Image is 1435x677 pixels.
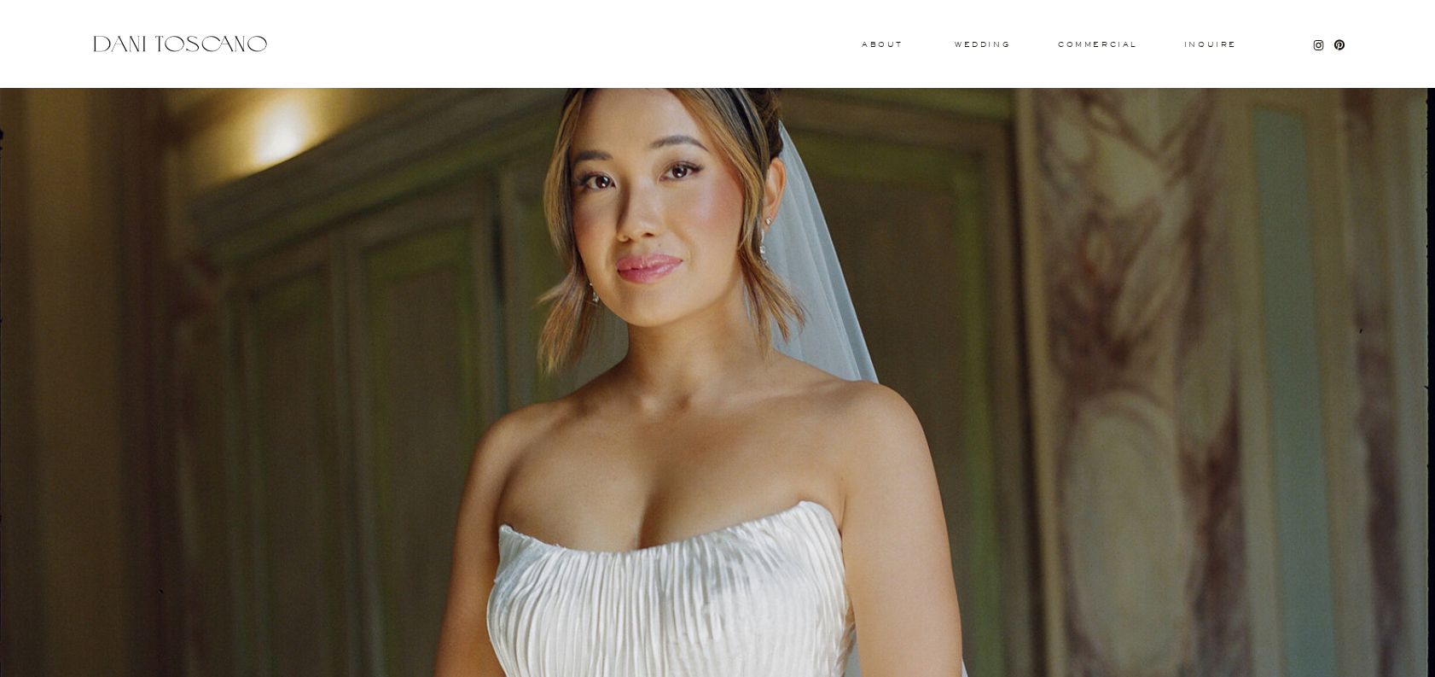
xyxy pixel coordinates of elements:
a: About [862,41,899,47]
a: Inquire [1183,41,1238,50]
a: wedding [955,41,1010,47]
a: commercial [1058,41,1136,48]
